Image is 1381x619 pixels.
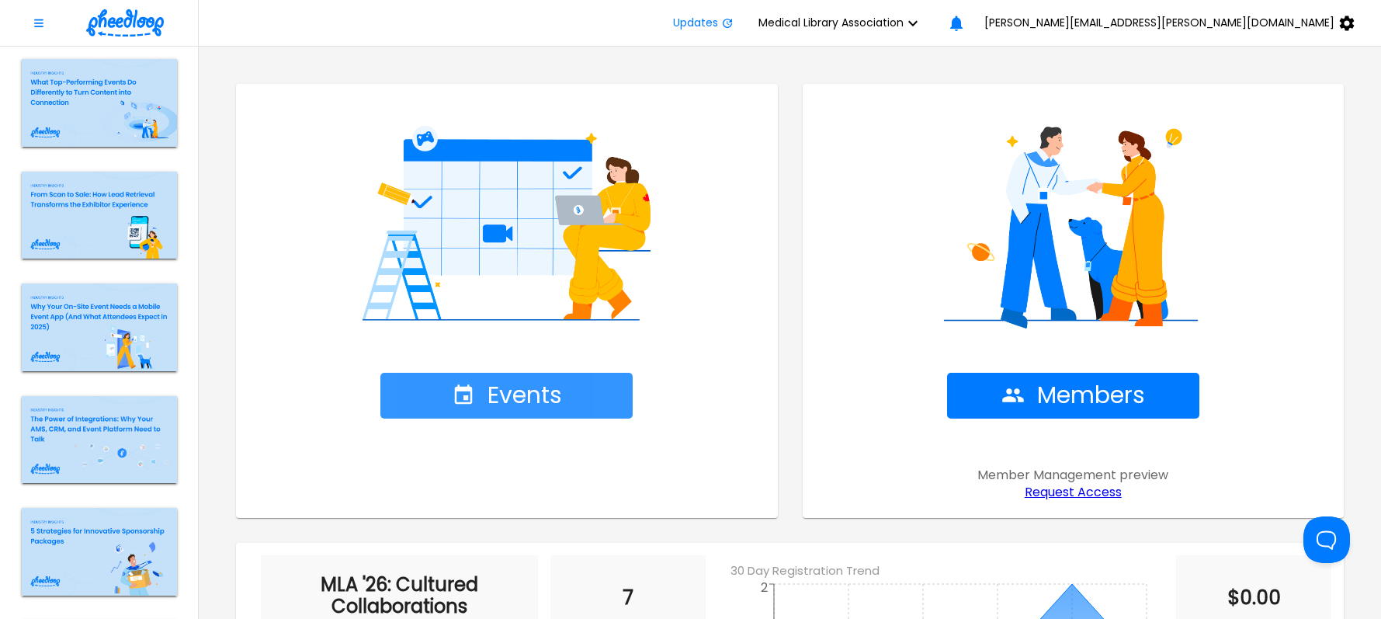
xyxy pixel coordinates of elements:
img: blogimage [22,59,177,147]
span: [PERSON_NAME][EMAIL_ADDRESS][PERSON_NAME][DOMAIN_NAME] [984,16,1334,29]
img: Home Events [255,103,759,336]
button: Medical Library Association [746,8,941,39]
h2: 7 [563,586,693,610]
tspan: 2 [761,579,768,596]
h6: 30 Day Registration Trend [730,562,1188,580]
img: blogimage [22,508,177,596]
button: Members [947,373,1199,419]
h2: $0.00 [1188,586,1319,610]
span: Member Management preview [977,468,1168,482]
img: blogimage [22,172,177,259]
iframe: Toggle Customer Support [1303,516,1350,563]
span: Updates [673,16,718,29]
button: Events [380,373,633,419]
img: blogimage [22,283,177,371]
button: [PERSON_NAME][EMAIL_ADDRESS][PERSON_NAME][DOMAIN_NAME] [972,8,1375,39]
h3: MLA '26: Cultured Collaborations [273,574,526,617]
img: logo [86,9,164,37]
span: Medical Library Association [758,16,904,29]
button: Updates [661,8,746,39]
a: Request Access [1025,485,1122,499]
span: Members [1001,382,1145,409]
img: blogimage [22,396,177,484]
img: Home Members [821,103,1326,336]
span: Events [452,382,562,409]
